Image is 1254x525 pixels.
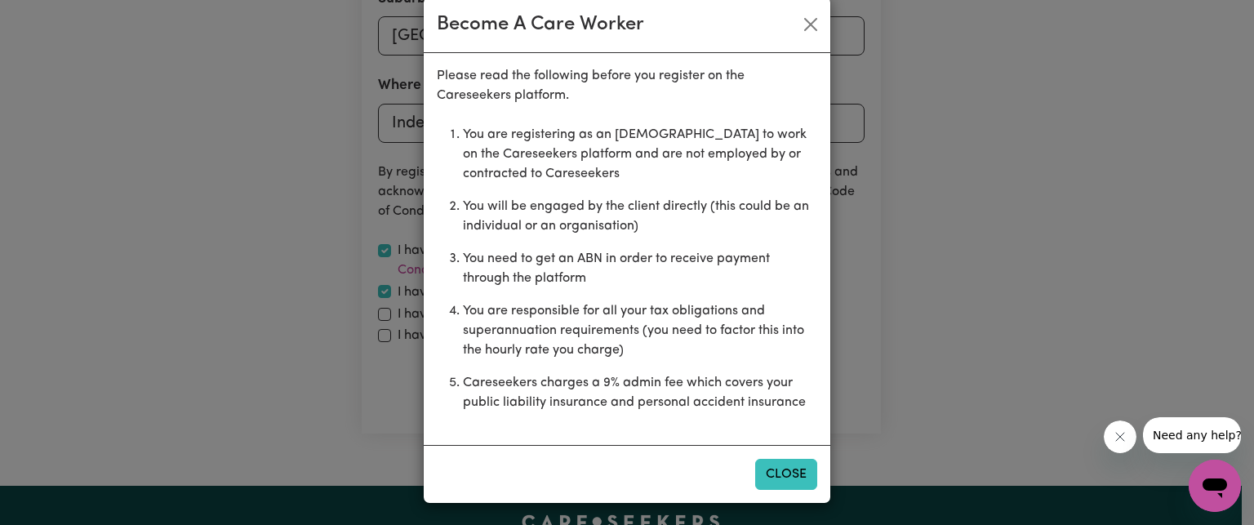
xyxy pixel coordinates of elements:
li: You are responsible for all your tax obligations and superannuation requirements (you need to fac... [463,295,817,367]
iframe: Button to launch messaging window [1189,460,1241,512]
li: You need to get an ABN in order to receive payment through the platform [463,242,817,295]
li: You will be engaged by the client directly (this could be an individual or an organisation) [463,190,817,242]
iframe: Close message [1104,420,1136,453]
div: Become A Care Worker [437,10,644,39]
iframe: Message from company [1143,417,1241,453]
li: You are registering as an [DEMOGRAPHIC_DATA] to work on the Careseekers platform and are not empl... [463,118,817,190]
p: Please read the following before you register on the Careseekers platform. [437,66,817,105]
span: Need any help? [10,11,99,24]
button: Close [755,459,817,490]
button: Close [798,11,824,38]
li: Careseekers charges a 9% admin fee which covers your public liability insurance and personal acci... [463,367,817,419]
